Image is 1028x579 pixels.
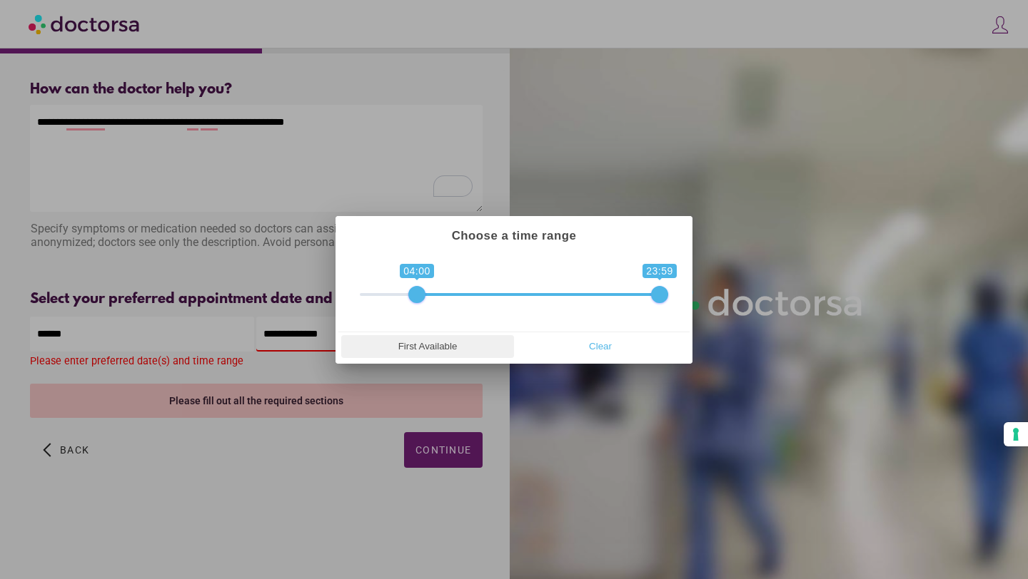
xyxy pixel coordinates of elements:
[346,336,510,357] span: First Available
[518,336,682,357] span: Clear
[341,335,514,358] button: First Available
[452,229,577,242] strong: Choose a time range
[642,264,677,278] span: 23:59
[400,264,434,278] span: 04:00
[514,335,687,358] button: Clear
[1004,422,1028,446] button: Your consent preferences for tracking technologies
